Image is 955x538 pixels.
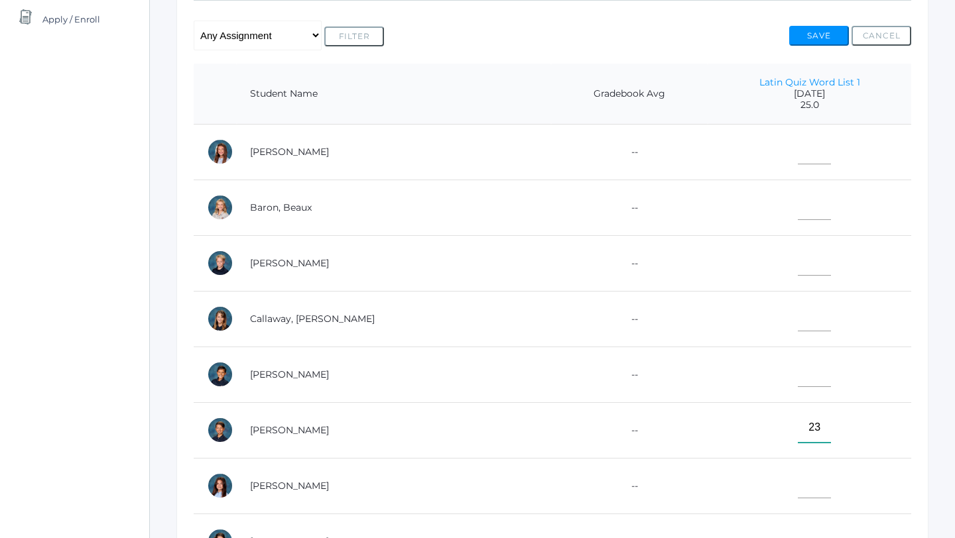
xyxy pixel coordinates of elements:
[250,257,329,269] a: [PERSON_NAME]
[207,194,233,221] div: Beaux Baron
[207,472,233,499] div: Kadyn Ehrlich
[551,458,708,513] td: --
[250,424,329,436] a: [PERSON_NAME]
[551,180,708,235] td: --
[250,201,312,213] a: Baron, Beaux
[237,64,551,125] th: Student Name
[551,64,708,125] th: Gradebook Avg
[721,88,898,99] span: [DATE]
[207,361,233,388] div: Gunnar Carey
[207,417,233,443] div: Levi Dailey-Langin
[250,480,329,492] a: [PERSON_NAME]
[207,138,233,165] div: Ella Arnold
[551,291,708,347] td: --
[551,402,708,458] td: --
[250,313,375,325] a: Callaway, [PERSON_NAME]
[789,26,849,46] button: Save
[250,146,329,158] a: [PERSON_NAME]
[852,26,911,46] button: Cancel
[324,27,384,46] button: Filter
[551,347,708,402] td: --
[42,6,100,32] span: Apply / Enroll
[721,99,898,111] span: 25.0
[207,250,233,276] div: Elliot Burke
[250,368,329,380] a: [PERSON_NAME]
[207,305,233,332] div: Kennedy Callaway
[759,76,860,88] a: Latin Quiz Word List 1
[551,124,708,180] td: --
[551,235,708,291] td: --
